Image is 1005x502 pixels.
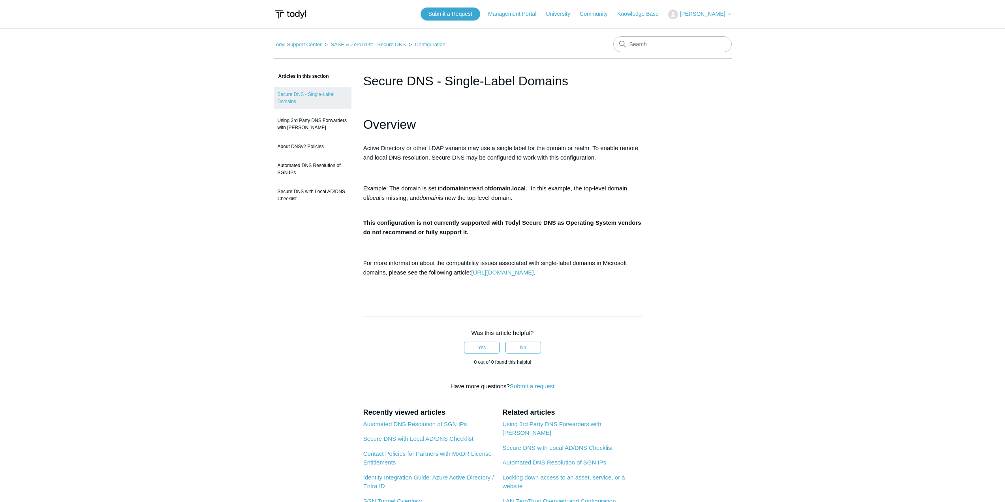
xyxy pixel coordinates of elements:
[274,184,351,206] a: Secure DNS with Local AD/DNS Checklist
[502,407,642,418] h2: Related articles
[472,329,534,336] span: Was this article helpful?
[502,474,625,490] a: Locking down access to an asset, service, or a website
[363,71,642,90] h1: Secure DNS - Single-Label Domains
[363,184,642,212] p: Example: The domain is set to instead of . In this example, the top-level domain of is missing, a...
[274,41,322,47] a: Todyl Support Center
[502,459,606,466] a: Automated DNS Resolution of SGN IPs
[419,194,439,201] em: domain
[274,73,329,79] span: Articles in this section
[363,219,641,235] strong: This configuration is not currently supported with Todyl Secure DNS as Operating System vendors d...
[546,10,578,18] a: University
[474,359,531,365] span: 0 out of 0 found this helpful
[443,185,464,192] strong: domain
[488,10,544,18] a: Management Portal
[274,41,323,47] li: Todyl Support Center
[407,41,445,47] li: Configuration
[415,41,445,47] a: Configuration
[464,342,500,353] button: This article was helpful
[368,194,380,201] em: local
[363,435,473,442] a: Secure DNS with Local AD/DNS Checklist
[274,7,307,22] img: Todyl Support Center Help Center home page
[617,10,667,18] a: Knowledge Base
[505,342,541,353] button: This article was not helpful
[502,421,601,436] a: Using 3rd Party DNS Forwarders with [PERSON_NAME]
[421,8,480,21] a: Submit a Request
[613,36,732,52] input: Search
[510,383,554,389] a: Submit a request
[363,450,492,466] a: Contact Policies for Partners with MXDR License Entitlements
[274,113,351,135] a: Using 3rd Party DNS Forwarders with [PERSON_NAME]
[490,185,526,192] strong: domain.local
[363,258,642,277] p: For more information about the compatibility issues associated with single-label domains in Micro...
[680,11,725,17] span: [PERSON_NAME]
[363,115,642,135] h1: Overview
[331,41,406,47] a: SASE & ZeroTrust - Secure DNS
[668,9,731,19] button: [PERSON_NAME]
[274,87,351,109] a: Secure DNS - Single-Label Domains
[363,143,642,162] p: Active Directory or other LDAP variants may use a single label for the domain or realm. To enable...
[363,421,467,427] a: Automated DNS Resolution of SGN IPs
[363,407,495,418] h2: Recently viewed articles
[471,269,533,276] a: [URL][DOMAIN_NAME]
[274,139,351,154] a: About DNSv2 Policies
[323,41,407,47] li: SASE & ZeroTrust - Secure DNS
[274,158,351,180] a: Automated DNS Resolution of SGN IPs
[502,444,612,451] a: Secure DNS with Local AD/DNS Checklist
[363,474,494,490] a: Identity Integration Guide: Azure Active Directory / Entra ID
[580,10,616,18] a: Community
[363,382,642,391] div: Have more questions?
